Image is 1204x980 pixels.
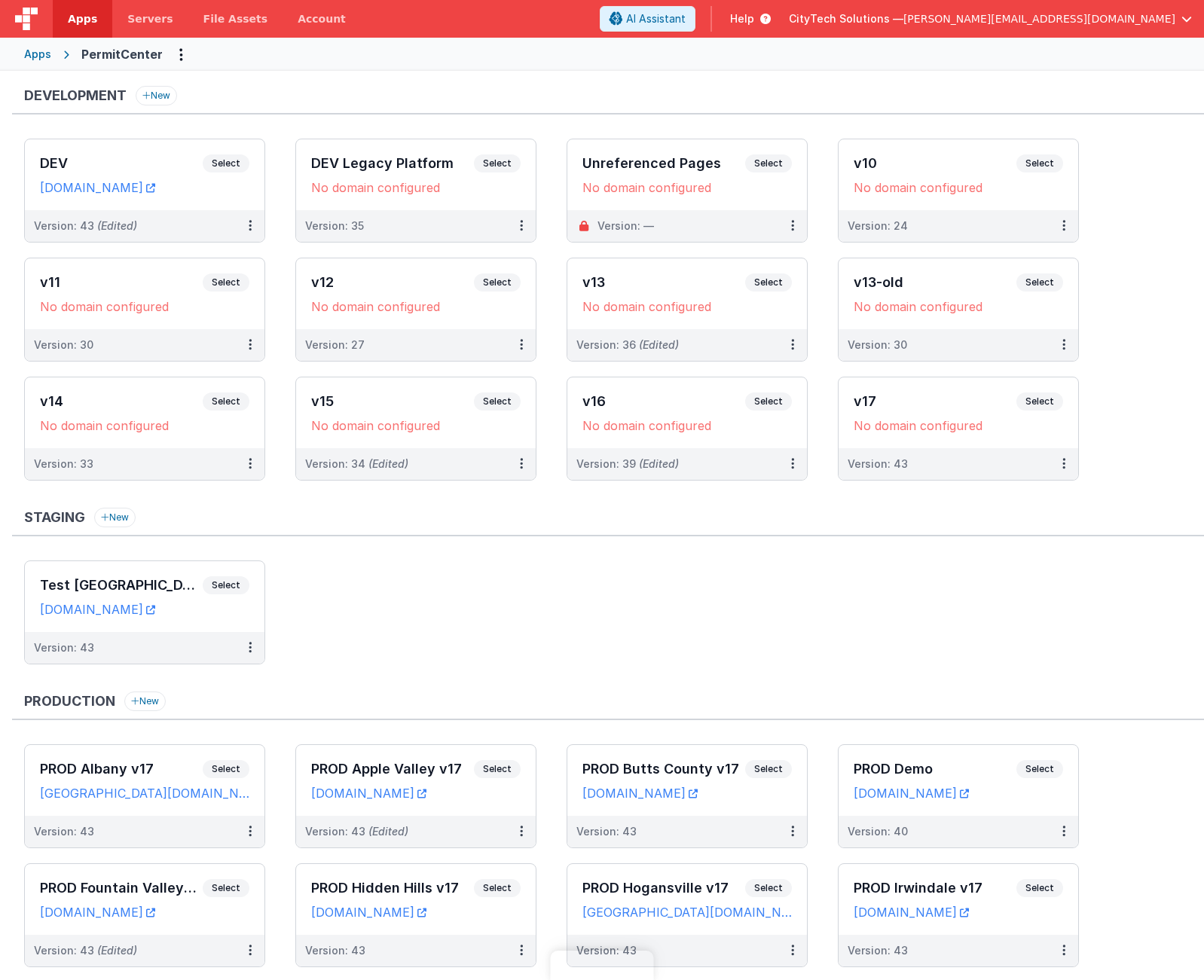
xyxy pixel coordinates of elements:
h3: Test [GEOGRAPHIC_DATA] [40,578,203,593]
h3: v15 [311,394,474,409]
span: Select [203,879,249,897]
a: [DOMAIN_NAME] [582,786,698,801]
h3: DEV Legacy Platform [311,156,474,171]
span: Select [1016,879,1063,897]
span: Select [203,154,249,172]
div: Version: 35 [305,218,364,234]
div: Version: 30 [848,337,907,353]
span: (Edited) [368,825,408,838]
span: Select [745,760,792,778]
div: Version: 40 [848,824,908,839]
div: Version: — [597,218,654,234]
a: [GEOGRAPHIC_DATA][DOMAIN_NAME] [40,786,249,801]
span: (Edited) [639,457,679,470]
span: Select [745,879,792,897]
h3: PROD Irwindale v17 [854,881,1016,896]
div: Version: 27 [305,337,365,353]
div: Version: 33 [34,456,93,472]
span: [PERSON_NAME][EMAIL_ADDRESS][DOMAIN_NAME] [903,11,1175,26]
a: [DOMAIN_NAME] [311,786,426,801]
h3: v17 [854,394,1016,409]
h3: PROD Butts County v17 [582,762,745,777]
span: (Edited) [368,457,408,470]
span: Select [203,273,249,292]
div: Version: 43 [34,640,94,655]
button: CityTech Solutions — [PERSON_NAME][EMAIL_ADDRESS][DOMAIN_NAME] [789,11,1192,26]
span: Select [745,392,792,411]
div: Version: 43 [34,824,94,839]
div: No domain configured [311,180,521,195]
span: Select [1016,760,1063,778]
a: [DOMAIN_NAME] [854,905,969,920]
a: [DOMAIN_NAME] [40,905,155,920]
h3: Staging [24,510,85,525]
div: Version: 43 [848,456,908,472]
div: No domain configured [582,418,792,433]
h3: DEV [40,156,203,171]
h3: Production [24,694,115,709]
span: Select [1016,273,1063,292]
div: No domain configured [582,299,792,314]
a: [DOMAIN_NAME] [40,180,155,195]
span: AI Assistant [626,11,686,26]
button: New [94,508,136,527]
div: Version: 36 [576,337,679,353]
span: Select [474,273,521,292]
h3: Development [24,88,127,103]
div: Version: 43 [848,943,908,958]
span: Select [1016,154,1063,172]
span: Servers [127,11,173,26]
a: [GEOGRAPHIC_DATA][DOMAIN_NAME] [582,905,792,920]
div: Version: 24 [848,218,908,234]
div: No domain configured [854,418,1063,433]
div: Version: 43 [34,218,137,234]
div: No domain configured [40,299,249,314]
div: No domain configured [40,418,249,433]
h3: PROD Demo [854,762,1016,777]
span: Select [474,879,521,897]
button: New [136,86,177,105]
span: Select [1016,392,1063,411]
a: [DOMAIN_NAME] [854,786,969,801]
span: (Edited) [639,338,679,351]
div: Version: 30 [34,337,93,353]
button: AI Assistant [600,6,695,32]
span: Select [203,576,249,594]
div: Version: 34 [305,456,408,472]
span: Select [203,392,249,411]
div: Version: 43 [34,943,137,958]
span: Select [474,392,521,411]
button: Options [169,42,193,66]
h3: v16 [582,394,745,409]
h3: PROD Albany v17 [40,762,203,777]
h3: Unreferenced Pages [582,156,745,171]
span: CityTech Solutions — [789,11,903,26]
div: Apps [24,47,51,62]
div: Version: 43 [576,943,637,958]
button: New [124,691,166,711]
h3: v12 [311,275,474,290]
div: No domain configured [311,299,521,314]
span: Select [745,154,792,172]
div: No domain configured [854,180,1063,195]
div: Version: 39 [576,456,679,472]
h3: v13-old [854,275,1016,290]
div: Version: 43 [305,943,365,958]
div: No domain configured [582,180,792,195]
a: [DOMAIN_NAME] [311,905,426,920]
div: No domain configured [311,418,521,433]
span: Select [474,760,521,778]
span: File Assets [203,11,268,26]
div: Version: 43 [576,824,637,839]
h3: v11 [40,275,203,290]
span: (Edited) [97,944,137,957]
div: No domain configured [854,299,1063,314]
h3: PROD Hidden Hills v17 [311,881,474,896]
a: [DOMAIN_NAME] [40,602,155,617]
h3: PROD Hogansville v17 [582,881,745,896]
h3: v13 [582,275,745,290]
span: Select [203,760,249,778]
h3: v10 [854,156,1016,171]
span: Help [730,11,754,26]
span: (Edited) [97,219,137,232]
